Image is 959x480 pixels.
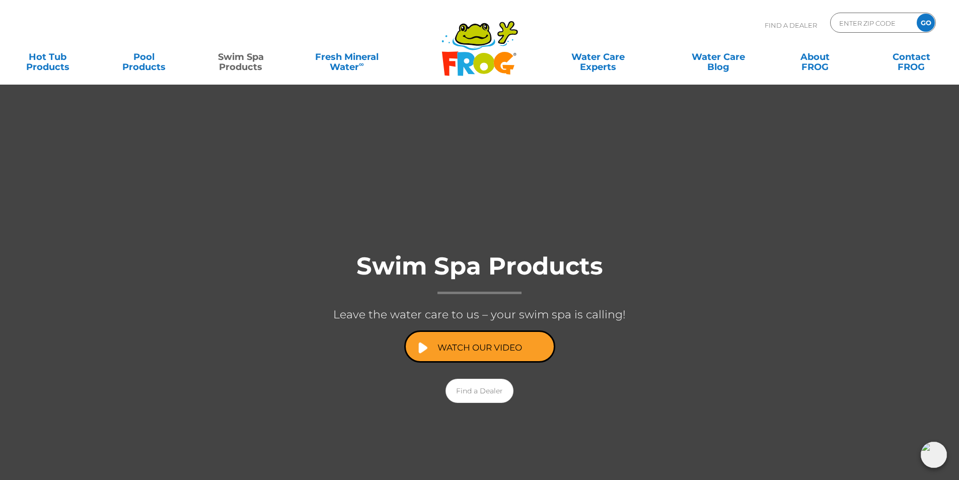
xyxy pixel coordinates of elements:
a: Find a Dealer [446,379,513,403]
a: Fresh MineralWater∞ [300,47,394,67]
a: Hot TubProducts [10,47,85,67]
a: Water CareBlog [681,47,756,67]
p: Leave the water care to us – your swim spa is calling! [278,304,681,325]
sup: ∞ [359,60,364,68]
input: Zip Code Form [838,16,906,30]
a: Water CareExperts [537,47,659,67]
a: ContactFROG [874,47,949,67]
h1: Swim Spa Products [278,253,681,294]
a: Swim SpaProducts [203,47,278,67]
a: Watch Our Video [404,330,555,363]
a: AboutFROG [777,47,852,67]
input: GO [917,14,935,32]
a: PoolProducts [107,47,182,67]
img: openIcon [921,442,947,468]
p: Find A Dealer [765,13,817,38]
